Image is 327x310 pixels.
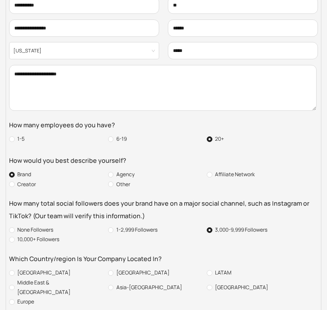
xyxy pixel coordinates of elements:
[15,170,34,179] span: Brand
[212,283,271,292] span: [GEOGRAPHIC_DATA]
[113,170,137,179] span: Agency
[113,268,172,278] span: [GEOGRAPHIC_DATA]
[15,134,28,144] span: 1-5
[9,253,162,265] span: Which Country/region Is Your Company Located In?
[15,268,74,278] span: [GEOGRAPHIC_DATA]
[212,134,227,144] span: 20+
[9,155,126,167] span: How would you best describe yourself?
[15,235,62,244] span: 10,000+ Followers
[15,278,105,297] span: Middle East & [GEOGRAPHIC_DATA]
[212,268,234,278] span: LATAM
[113,180,133,189] span: Other
[15,297,37,307] span: Europe
[15,180,39,189] span: Creator
[113,283,185,292] span: Asia-[GEOGRAPHIC_DATA]
[212,170,258,179] span: Affiliate Network
[212,225,270,235] span: 3,000-9,999 Followers
[13,45,155,56] span: Connecticut
[9,119,115,132] span: How many employees do you have?
[113,134,129,144] span: 6-19
[113,225,160,235] span: 1-2,999 Followers
[15,225,56,235] span: None Followers
[9,197,318,223] span: How many total social followers does your brand have on a major social channel, such as Instagram...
